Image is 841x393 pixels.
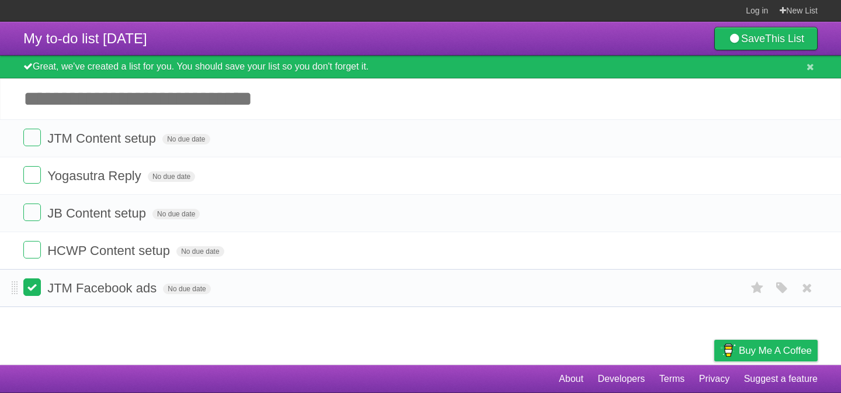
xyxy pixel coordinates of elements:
[148,171,195,182] span: No due date
[765,33,804,44] b: This List
[699,368,729,390] a: Privacy
[23,129,41,146] label: Done
[47,168,144,183] span: Yogasutra Reply
[176,246,224,257] span: No due date
[720,340,736,360] img: Buy me a coffee
[23,241,41,258] label: Done
[162,134,210,144] span: No due date
[23,204,41,221] label: Done
[739,340,812,361] span: Buy me a coffee
[23,278,41,296] label: Done
[559,368,583,390] a: About
[47,131,159,146] span: JTM Content setup
[714,27,818,50] a: SaveThis List
[597,368,645,390] a: Developers
[659,368,685,390] a: Terms
[47,206,149,220] span: JB Content setup
[152,209,200,219] span: No due date
[744,368,818,390] a: Suggest a feature
[47,243,173,258] span: HCWP Content setup
[163,284,210,294] span: No due date
[746,278,769,298] label: Star task
[714,340,818,361] a: Buy me a coffee
[47,281,159,295] span: JTM Facebook ads
[23,166,41,184] label: Done
[23,30,147,46] span: My to-do list [DATE]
